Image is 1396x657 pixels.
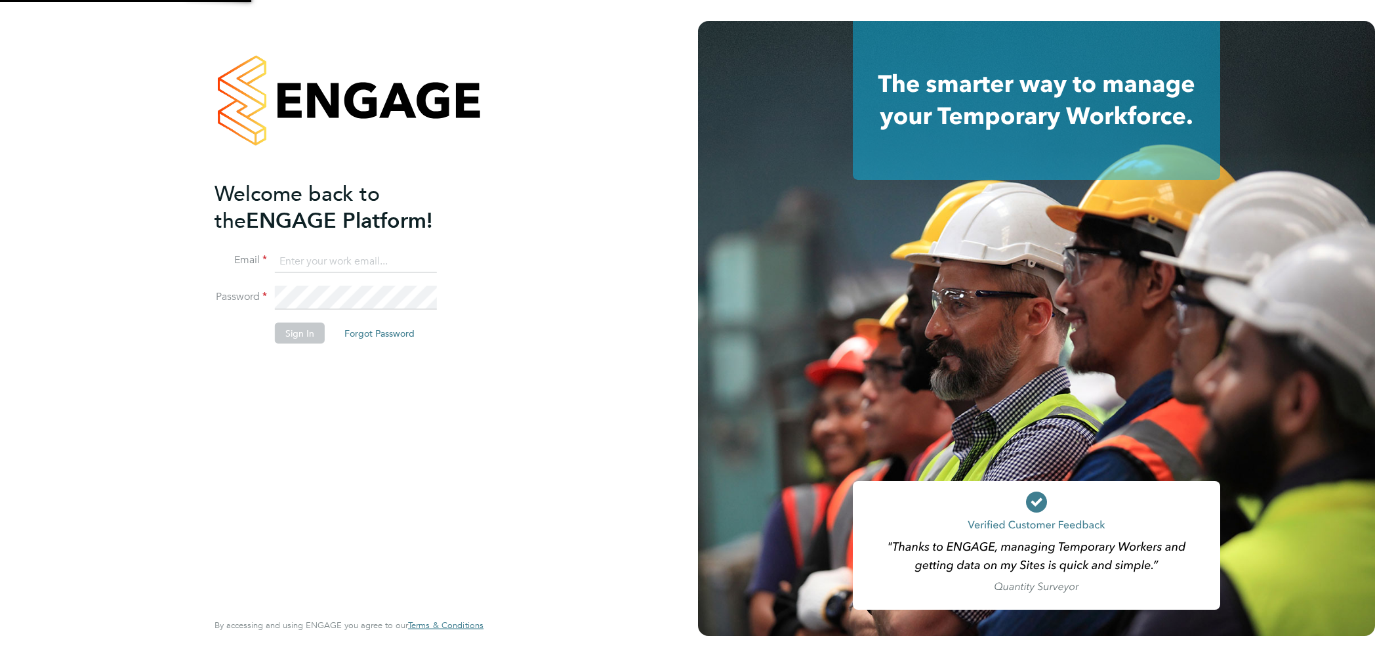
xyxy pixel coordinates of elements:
[215,180,470,234] h2: ENGAGE Platform!
[215,180,380,233] span: Welcome back to the
[275,323,325,344] button: Sign In
[215,290,267,304] label: Password
[275,249,437,273] input: Enter your work email...
[408,620,483,631] span: Terms & Conditions
[215,620,483,631] span: By accessing and using ENGAGE you agree to our
[215,253,267,267] label: Email
[334,323,425,344] button: Forgot Password
[408,620,483,631] a: Terms & Conditions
